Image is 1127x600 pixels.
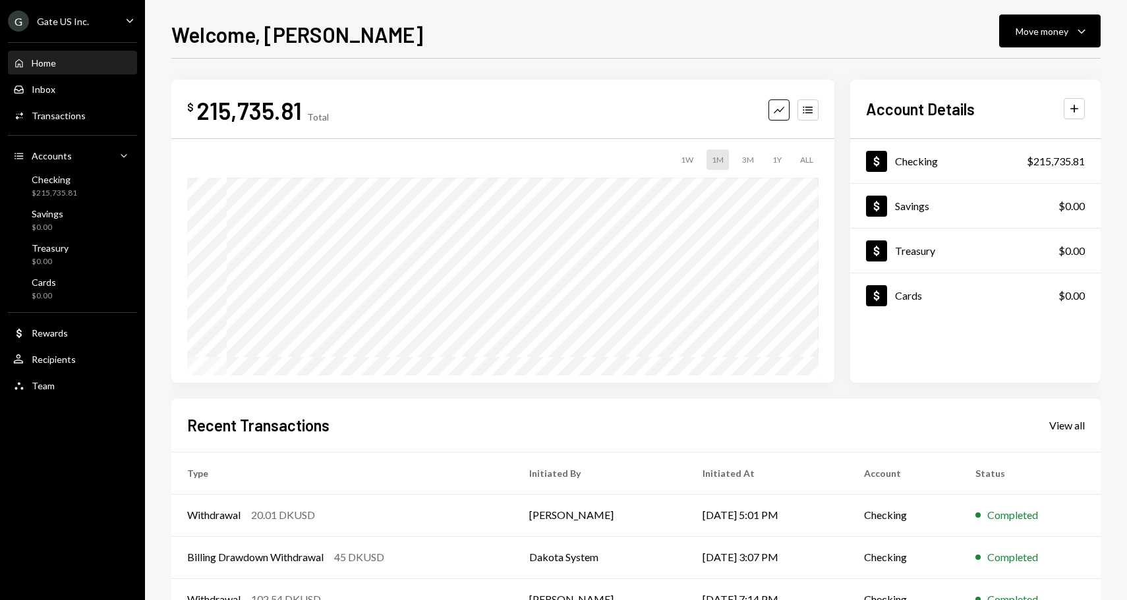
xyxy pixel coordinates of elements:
a: Treasury$0.00 [8,238,137,270]
a: Checking$215,735.81 [8,170,137,202]
div: Team [32,380,55,391]
button: Move money [999,14,1101,47]
a: Rewards [8,321,137,344]
a: Cards$0.00 [8,273,137,304]
div: Accounts [32,150,72,161]
div: Recipients [32,354,76,365]
div: Checking [895,155,938,167]
div: $0.00 [1058,288,1085,304]
div: View all [1049,419,1085,432]
div: Treasury [895,244,935,257]
div: 1Y [767,150,787,170]
a: Accounts [8,144,137,167]
td: Checking [848,494,960,536]
div: Rewards [32,327,68,339]
h2: Account Details [866,98,975,120]
div: $215,735.81 [32,188,77,199]
th: Initiated At [687,452,848,494]
div: Treasury [32,242,69,254]
div: G [8,11,29,32]
div: 3M [737,150,759,170]
div: Move money [1016,24,1068,38]
div: Savings [32,208,63,219]
div: $0.00 [32,222,63,233]
a: Home [8,51,137,74]
td: [DATE] 3:07 PM [687,536,848,578]
td: [PERSON_NAME] [513,494,687,536]
div: $ [187,101,194,114]
th: Initiated By [513,452,687,494]
div: Withdrawal [187,507,241,523]
div: 215,735.81 [196,95,302,125]
td: Checking [848,536,960,578]
div: Billing Drawdown Withdrawal [187,549,324,565]
div: Completed [987,549,1038,565]
div: Completed [987,507,1038,523]
div: 1M [707,150,729,170]
div: Gate US Inc. [37,16,89,27]
a: Team [8,373,137,397]
div: Cards [895,289,922,302]
div: Transactions [32,110,86,121]
th: Status [960,452,1101,494]
div: $0.00 [1058,243,1085,259]
a: Treasury$0.00 [850,229,1101,273]
a: Transactions [8,103,137,127]
a: Savings$0.00 [850,184,1101,228]
div: Savings [895,200,929,212]
th: Account [848,452,960,494]
td: Dakota System [513,536,687,578]
a: Recipients [8,347,137,371]
a: Savings$0.00 [8,204,137,236]
a: Checking$215,735.81 [850,139,1101,183]
a: Cards$0.00 [850,273,1101,317]
div: $0.00 [32,256,69,267]
div: ALL [795,150,819,170]
td: [DATE] 5:01 PM [687,494,848,536]
div: Cards [32,277,56,288]
div: Total [307,111,329,123]
div: Home [32,57,56,68]
div: $0.00 [1058,198,1085,214]
div: $215,735.81 [1027,153,1085,169]
div: 20.01 DKUSD [251,507,315,523]
div: Checking [32,174,77,185]
div: $0.00 [32,290,56,302]
th: Type [171,452,513,494]
a: View all [1049,418,1085,432]
h2: Recent Transactions [187,414,330,436]
a: Inbox [8,77,137,101]
div: 45 DKUSD [334,549,384,565]
div: 1W [676,150,699,170]
h1: Welcome, [PERSON_NAME] [171,21,423,47]
div: Inbox [32,84,55,95]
